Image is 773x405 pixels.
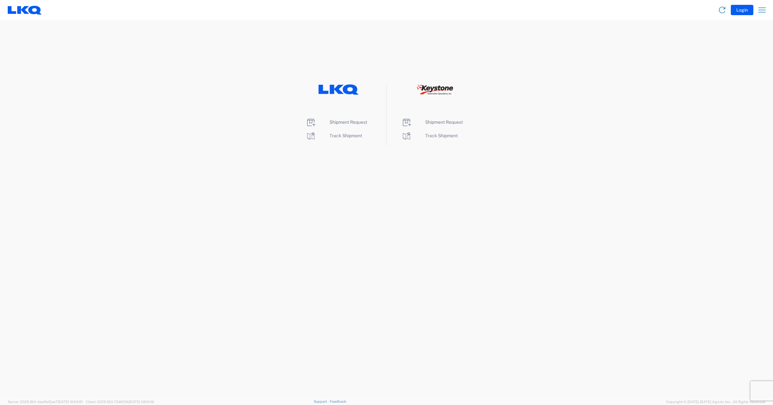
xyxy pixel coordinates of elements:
[666,399,765,405] span: Copyright © [DATE]-[DATE] Agistix Inc., All Rights Reserved
[306,133,362,138] a: Track Shipment
[329,120,367,125] span: Shipment Request
[306,120,367,125] a: Shipment Request
[129,400,154,404] span: [DATE] 08:10:16
[314,400,330,403] a: Support
[425,133,458,138] span: Track Shipment
[58,400,83,404] span: [DATE] 10:04:51
[8,400,83,404] span: Server: 2025.18.0-daa1fe12ee7
[329,133,362,138] span: Track Shipment
[401,120,463,125] a: Shipment Request
[86,400,154,404] span: Client: 2025.18.0-7346316
[425,120,463,125] span: Shipment Request
[401,133,458,138] a: Track Shipment
[731,5,753,15] button: Login
[330,400,346,403] a: Feedback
